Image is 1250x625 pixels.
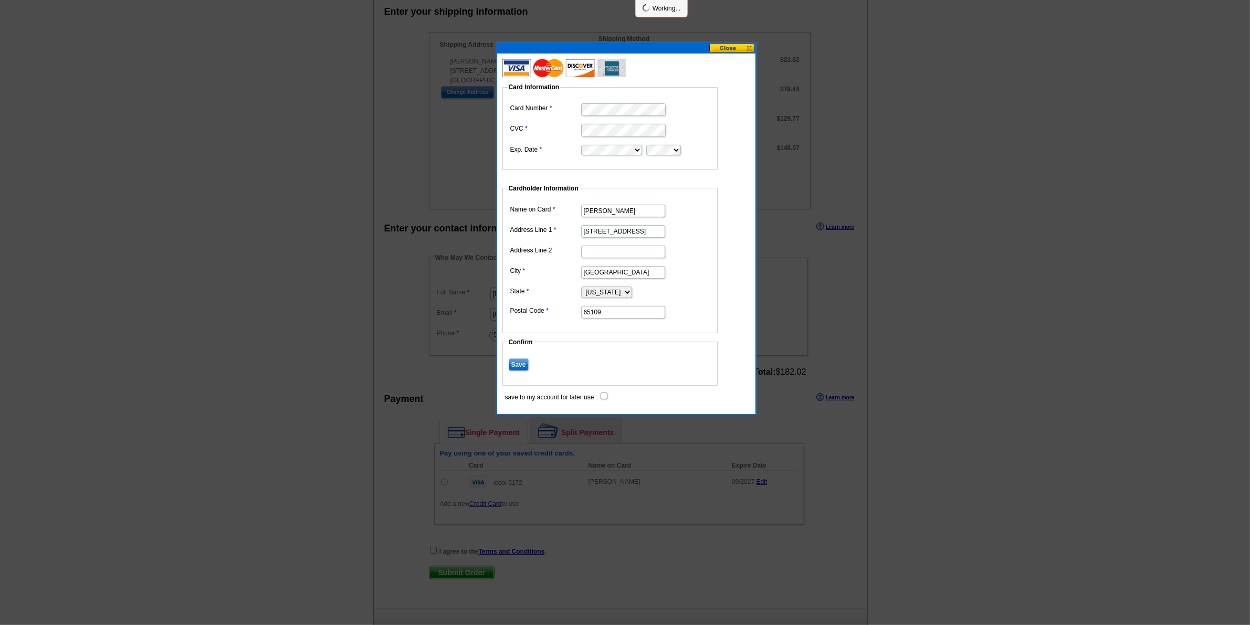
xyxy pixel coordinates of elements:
[509,358,529,371] input: Save
[510,306,580,315] label: Postal Code
[510,266,580,276] label: City
[642,4,650,12] img: loading...
[510,287,580,296] label: State
[508,184,580,193] legend: Cardholder Information
[502,59,626,77] img: acceptedCards.gif
[510,145,580,154] label: Exp. Date
[1040,381,1250,625] iframe: LiveChat chat widget
[508,82,561,92] legend: Card Information
[510,225,580,235] label: Address Line 1
[508,337,534,347] legend: Confirm
[510,205,580,214] label: Name on Card
[510,103,580,113] label: Card Number
[510,124,580,133] label: CVC
[510,246,580,255] label: Address Line 2
[505,393,594,402] label: save to my account for later use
